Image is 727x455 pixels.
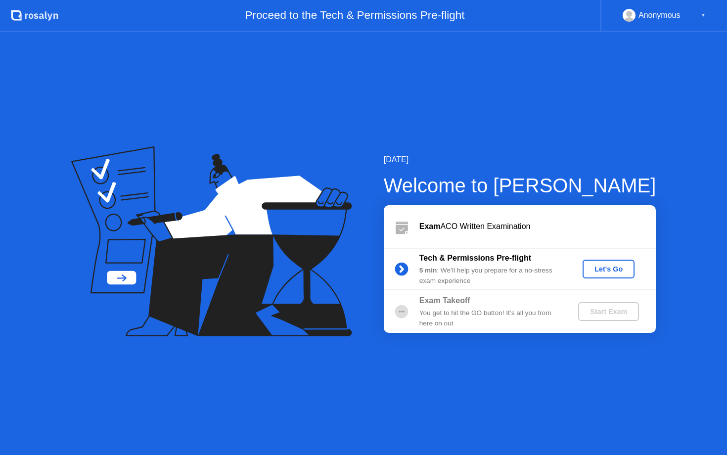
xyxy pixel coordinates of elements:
[419,254,531,262] b: Tech & Permissions Pre-flight
[419,267,437,274] b: 5 min
[419,296,470,305] b: Exam Takeoff
[701,9,706,22] div: ▼
[638,9,681,22] div: Anonymous
[587,265,631,273] div: Let's Go
[419,308,562,328] div: You get to hit the GO button! It’s all you from here on out
[419,222,441,230] b: Exam
[419,221,656,232] div: ACO Written Examination
[419,266,562,286] div: : We’ll help you prepare for a no-stress exam experience
[582,308,635,316] div: Start Exam
[583,260,635,278] button: Let's Go
[578,302,639,321] button: Start Exam
[384,171,656,200] div: Welcome to [PERSON_NAME]
[384,154,656,166] div: [DATE]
